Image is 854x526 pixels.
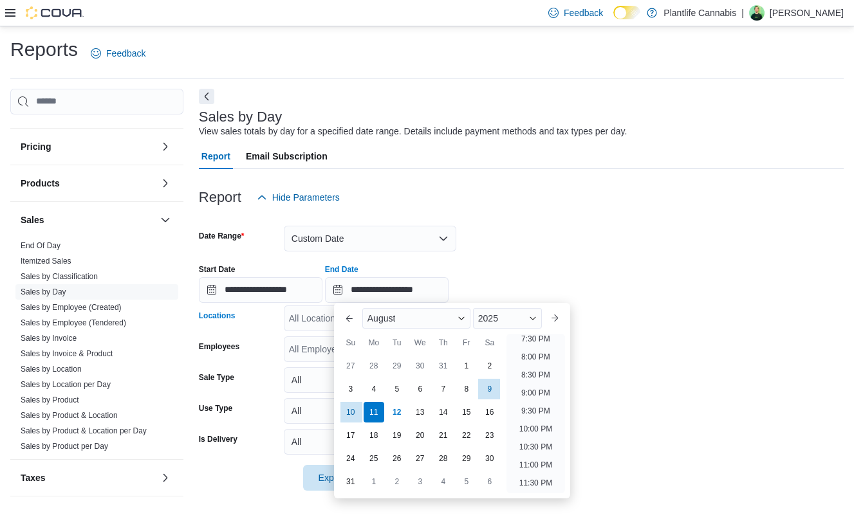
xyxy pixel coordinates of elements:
[106,47,145,60] span: Feedback
[21,318,126,327] a: Sales by Employee (Tendered)
[284,226,456,251] button: Custom Date
[387,425,407,446] div: day-19
[199,89,214,104] button: Next
[340,379,361,399] div: day-3
[479,356,500,376] div: day-2
[613,19,614,20] span: Dark Mode
[325,264,358,275] label: End Date
[199,341,239,352] label: Employees
[339,308,360,329] button: Previous Month
[21,365,82,374] a: Sales by Location
[506,334,565,493] ul: Time
[86,41,151,66] a: Feedback
[340,425,361,446] div: day-17
[367,313,396,323] span: August
[201,143,230,169] span: Report
[21,213,44,226] h3: Sales
[21,272,98,281] a: Sales by Classification
[544,308,565,329] button: Next month
[387,379,407,399] div: day-5
[749,5,765,21] div: Brad Christensen
[284,367,456,393] button: All
[340,356,361,376] div: day-27
[364,471,384,492] div: day-1
[10,238,183,459] div: Sales
[21,241,60,250] a: End Of Day
[410,402,431,422] div: day-13
[410,356,431,376] div: day-30
[21,333,77,343] span: Sales by Invoice
[410,425,431,446] div: day-20
[252,185,345,210] button: Hide Parameters
[362,308,470,329] div: Button. Open the month selector. August is currently selected.
[364,379,384,399] div: day-4
[387,356,407,376] div: day-29
[456,448,477,469] div: day-29
[246,143,328,169] span: Email Subscription
[21,303,122,312] a: Sales by Employee (Created)
[26,6,84,19] img: Cova
[325,277,449,303] input: Press the down key to enter a popover containing a calendar. Press the escape key to close the po...
[21,364,82,374] span: Sales by Location
[199,264,236,275] label: Start Date
[516,331,555,347] li: 7:30 PM
[21,349,113,358] a: Sales by Invoice & Product
[479,471,500,492] div: day-6
[21,140,51,153] h3: Pricing
[479,448,500,469] div: day-30
[516,403,555,419] li: 9:30 PM
[158,176,173,191] button: Products
[21,177,60,190] h3: Products
[479,402,500,422] div: day-16
[433,471,454,492] div: day-4
[433,356,454,376] div: day-31
[21,380,111,389] a: Sales by Location per Day
[21,395,79,405] span: Sales by Product
[456,471,477,492] div: day-5
[21,442,108,451] a: Sales by Product per Day
[478,313,498,323] span: 2025
[199,434,237,444] label: Is Delivery
[456,425,477,446] div: day-22
[433,402,454,422] div: day-14
[272,191,340,204] span: Hide Parameters
[433,425,454,446] div: day-21
[21,177,155,190] button: Products
[21,287,66,296] a: Sales by Day
[613,6,640,19] input: Dark Mode
[21,410,118,421] span: Sales by Product & Location
[456,402,477,422] div: day-15
[21,334,77,343] a: Sales by Invoice
[199,403,232,413] label: Use Type
[199,125,627,138] div: View sales totals by day for a specified date range. Details include payment methods and tax type...
[340,332,361,353] div: Su
[158,470,173,485] button: Taxes
[21,471,46,484] h3: Taxes
[339,354,501,493] div: August, 2025
[516,385,555,401] li: 9:00 PM
[514,421,557,437] li: 10:00 PM
[479,332,500,353] div: Sa
[303,465,375,491] button: Export
[340,471,361,492] div: day-31
[21,441,108,451] span: Sales by Product per Day
[473,308,542,329] div: Button. Open the year selector. 2025 is currently selected.
[199,190,241,205] h3: Report
[158,212,173,228] button: Sales
[21,271,98,282] span: Sales by Classification
[340,448,361,469] div: day-24
[21,349,113,359] span: Sales by Invoice & Product
[514,457,557,473] li: 11:00 PM
[21,426,147,436] span: Sales by Product & Location per Day
[284,398,456,424] button: All
[410,448,431,469] div: day-27
[387,471,407,492] div: day-2
[21,411,118,420] a: Sales by Product & Location
[514,439,557,455] li: 10:30 PM
[21,256,71,266] span: Itemized Sales
[199,372,234,383] label: Sale Type
[456,379,477,399] div: day-8
[364,448,384,469] div: day-25
[10,37,78,62] h1: Reports
[284,429,456,455] button: All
